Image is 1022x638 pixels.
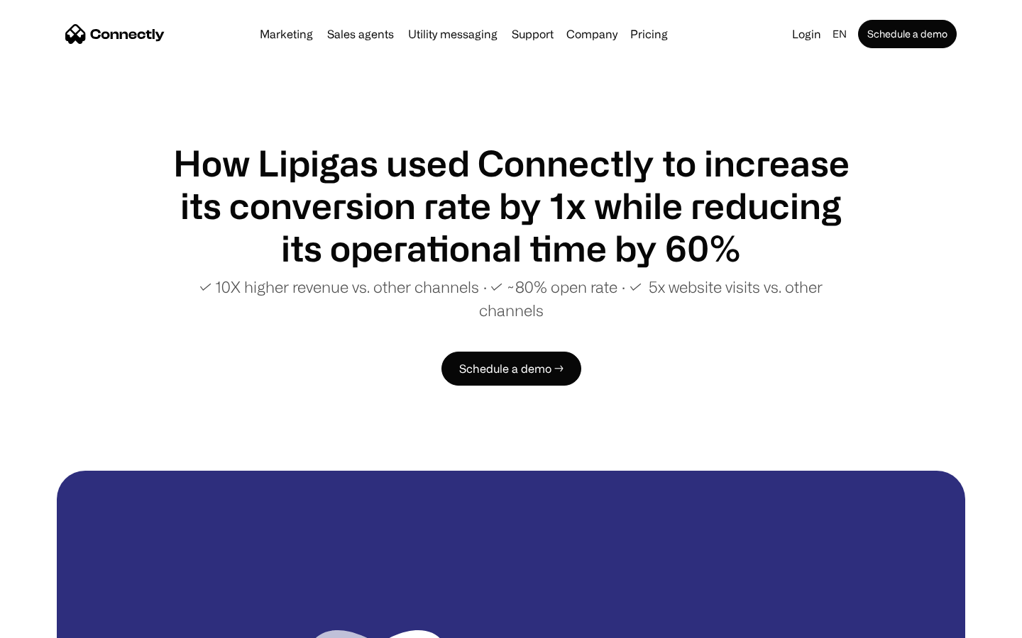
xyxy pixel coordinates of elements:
ul: Language list [28,613,85,633]
h1: How Lipigas used Connectly to increase its conversion rate by 1x while reducing its operational t... [170,142,852,269]
aside: Language selected: English [14,612,85,633]
a: Pricing [625,28,674,40]
a: Utility messaging [402,28,503,40]
a: Schedule a demo [858,20,957,48]
a: Schedule a demo → [441,352,581,386]
p: ✓ 10X higher revenue vs. other channels ∙ ✓ ~80% open rate ∙ ✓ 5x website visits vs. other channels [170,275,852,322]
a: Marketing [254,28,319,40]
a: Support [506,28,559,40]
div: en [833,24,847,44]
div: Company [566,24,617,44]
a: Sales agents [322,28,400,40]
a: Login [786,24,827,44]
